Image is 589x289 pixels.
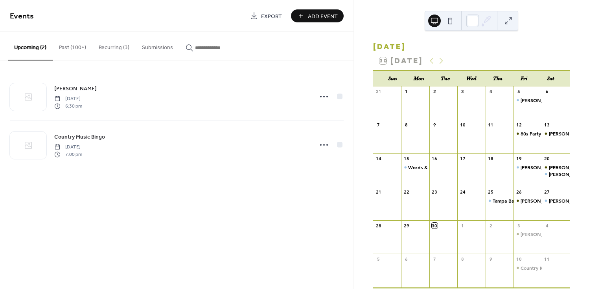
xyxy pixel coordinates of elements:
[514,265,541,271] div: Country Music Bingo
[460,155,466,161] div: 17
[403,122,409,128] div: 8
[544,89,550,95] div: 6
[484,71,511,86] div: Thu
[549,171,587,177] div: [PERSON_NAME]
[544,223,550,229] div: 4
[375,189,381,195] div: 21
[521,198,559,204] div: [PERSON_NAME]
[516,155,522,161] div: 19
[542,130,570,137] div: Chad Stivers
[514,198,541,204] div: Rich Sheldon
[54,95,82,102] span: [DATE]
[379,71,406,86] div: Sun
[375,155,381,161] div: 14
[54,84,97,93] a: [PERSON_NAME]
[244,9,288,22] a: Export
[375,122,381,128] div: 7
[542,164,570,171] div: Greg West
[458,71,484,86] div: Wed
[375,89,381,95] div: 31
[408,164,465,171] div: Words & Wine Book Club
[493,198,534,204] div: Tampa Bay Ukulele
[544,155,550,161] div: 20
[514,97,541,104] div: Matt Zitwer
[432,155,438,161] div: 16
[460,89,466,95] div: 3
[308,12,338,20] span: Add Event
[403,89,409,95] div: 1
[403,189,409,195] div: 22
[136,32,179,60] button: Submissions
[460,189,466,195] div: 24
[10,9,34,24] span: Events
[291,9,344,22] button: Add Event
[514,130,541,137] div: 80s Party Bingo Night - DJ Gabe
[432,71,458,86] div: Tue
[54,144,82,151] span: [DATE]
[488,89,494,95] div: 4
[549,164,587,171] div: [PERSON_NAME]
[54,102,82,110] span: 6:30 pm
[488,122,494,128] div: 11
[54,151,82,158] span: 7:00 pm
[54,133,105,141] span: Country Music Bingo
[432,223,438,229] div: 30
[373,42,570,51] div: [DATE]
[460,256,466,262] div: 8
[488,256,494,262] div: 9
[486,198,514,204] div: Tampa Bay Ukulele
[549,198,587,204] div: [PERSON_NAME]
[521,164,559,171] div: [PERSON_NAME]
[401,164,429,171] div: Words & Wine Book Club
[516,122,522,128] div: 12
[542,198,570,204] div: Jessica Rose
[375,223,381,229] div: 28
[261,12,282,20] span: Export
[432,122,438,128] div: 9
[549,130,587,137] div: [PERSON_NAME]
[53,32,92,60] button: Past (100+)
[516,256,522,262] div: 10
[514,164,541,171] div: Rene Schlegel
[521,97,559,104] div: [PERSON_NAME]
[516,189,522,195] div: 26
[432,89,438,95] div: 2
[516,89,522,95] div: 5
[403,256,409,262] div: 6
[544,189,550,195] div: 27
[432,189,438,195] div: 23
[54,132,105,141] a: Country Music Bingo
[406,71,432,86] div: Mon
[516,223,522,229] div: 3
[403,155,409,161] div: 15
[403,223,409,229] div: 29
[511,71,537,86] div: Fri
[432,256,438,262] div: 7
[488,189,494,195] div: 25
[521,265,567,271] div: Country Music Bingo
[488,223,494,229] div: 2
[542,171,570,177] div: Greg West
[92,32,136,60] button: Recurring (3)
[537,71,563,86] div: Sat
[8,32,53,60] button: Upcoming (2)
[460,223,466,229] div: 1
[521,231,559,238] div: [PERSON_NAME]
[544,256,550,262] div: 11
[544,122,550,128] div: 13
[460,122,466,128] div: 10
[514,231,541,238] div: Rick Neu
[375,256,381,262] div: 5
[488,155,494,161] div: 18
[54,85,97,93] span: [PERSON_NAME]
